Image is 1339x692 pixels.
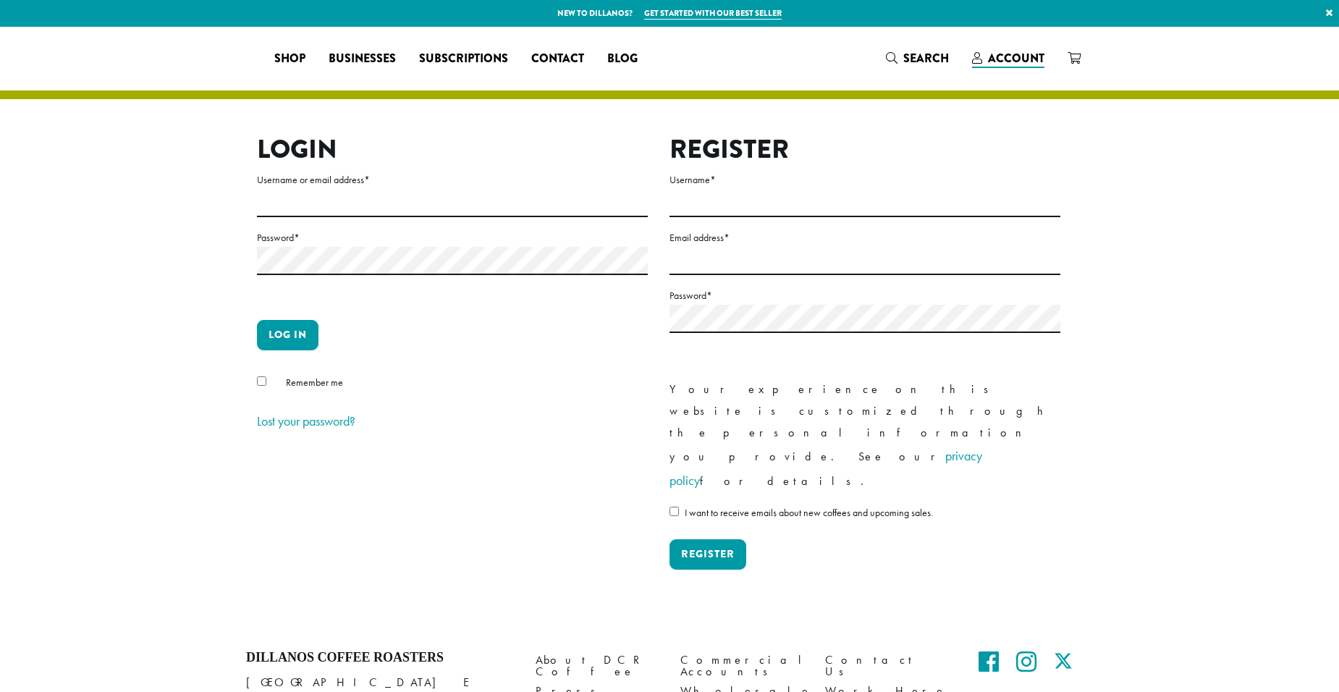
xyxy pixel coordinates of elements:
[903,50,949,67] span: Search
[825,650,948,681] a: Contact Us
[257,171,648,189] label: Username or email address
[669,539,746,570] button: Register
[685,506,933,519] span: I want to receive emails about new coffees and upcoming sales.
[274,50,305,68] span: Shop
[669,171,1060,189] label: Username
[644,7,782,20] a: Get started with our best seller
[669,447,982,489] a: privacy policy
[669,134,1060,165] h2: Register
[257,134,648,165] h2: Login
[669,379,1060,493] p: Your experience on this website is customized through the personal information you provide. See o...
[680,650,803,681] a: Commercial Accounts
[669,287,1060,305] label: Password
[329,50,396,68] span: Businesses
[536,650,659,681] a: About DCR Coffee
[669,507,679,516] input: I want to receive emails about new coffees and upcoming sales.
[669,229,1060,247] label: Email address
[419,50,508,68] span: Subscriptions
[257,229,648,247] label: Password
[874,46,960,70] a: Search
[531,50,584,68] span: Contact
[286,376,343,389] span: Remember me
[246,650,514,666] h4: Dillanos Coffee Roasters
[257,320,318,350] button: Log in
[607,50,638,68] span: Blog
[988,50,1044,67] span: Account
[257,413,355,429] a: Lost your password?
[263,47,317,70] a: Shop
